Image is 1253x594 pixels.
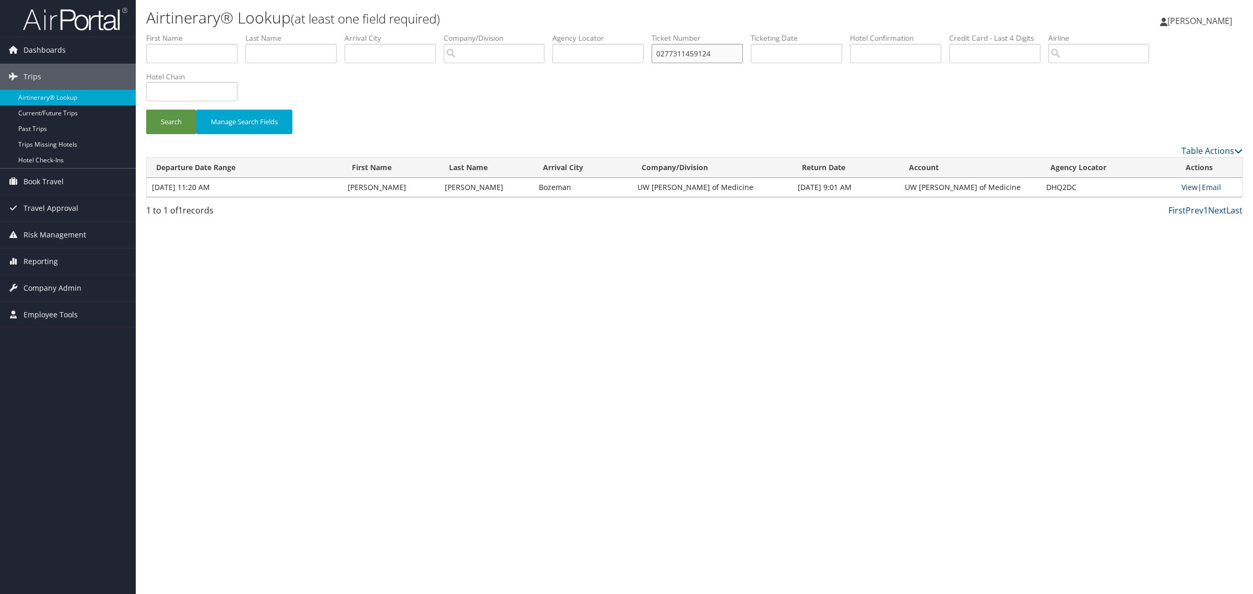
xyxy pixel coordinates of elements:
th: Company/Division [632,158,793,178]
label: Ticket Number [652,33,751,43]
span: Risk Management [23,222,86,248]
span: Dashboards [23,37,66,63]
th: Actions [1176,158,1242,178]
a: Prev [1186,205,1203,216]
td: [DATE] 9:01 AM [793,178,900,197]
button: Search [146,110,196,134]
a: Email [1202,182,1221,192]
th: Account: activate to sort column ascending [900,158,1041,178]
label: First Name [146,33,245,43]
th: Last Name: activate to sort column ascending [440,158,534,178]
label: Agency Locator [552,33,652,43]
label: Arrival City [345,33,444,43]
a: Last [1226,205,1243,216]
span: Travel Approval [23,195,78,221]
td: Bozeman [534,178,632,197]
th: Return Date: activate to sort column ascending [793,158,900,178]
label: Airline [1048,33,1157,43]
label: Last Name [245,33,345,43]
th: Agency Locator: activate to sort column ascending [1041,158,1176,178]
span: [PERSON_NAME] [1167,15,1232,27]
span: 1 [178,205,183,216]
label: Credit Card - Last 4 Digits [949,33,1048,43]
td: UW [PERSON_NAME] of Medicine [900,178,1041,197]
td: DHQ2DC [1041,178,1176,197]
a: View [1181,182,1198,192]
button: Manage Search Fields [196,110,292,134]
small: (at least one field required) [291,10,440,27]
div: 1 to 1 of records [146,204,409,222]
a: Next [1208,205,1226,216]
label: Hotel Chain [146,72,245,82]
td: [PERSON_NAME] [342,178,440,197]
img: airportal-logo.png [23,7,127,31]
a: 1 [1203,205,1208,216]
label: Ticketing Date [751,33,850,43]
a: First [1168,205,1186,216]
th: Departure Date Range: activate to sort column ascending [147,158,342,178]
td: [DATE] 11:20 AM [147,178,342,197]
span: Reporting [23,248,58,275]
span: Employee Tools [23,302,78,328]
a: [PERSON_NAME] [1160,5,1243,37]
span: Company Admin [23,275,81,301]
label: Hotel Confirmation [850,33,949,43]
h1: Airtinerary® Lookup [146,7,877,29]
th: Arrival City: activate to sort column ascending [534,158,632,178]
td: UW [PERSON_NAME] of Medicine [632,178,793,197]
span: Book Travel [23,169,64,195]
td: | [1176,178,1242,197]
td: [PERSON_NAME] [440,178,534,197]
span: Trips [23,64,41,90]
label: Company/Division [444,33,552,43]
a: Table Actions [1181,145,1243,157]
th: First Name: activate to sort column ascending [342,158,440,178]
